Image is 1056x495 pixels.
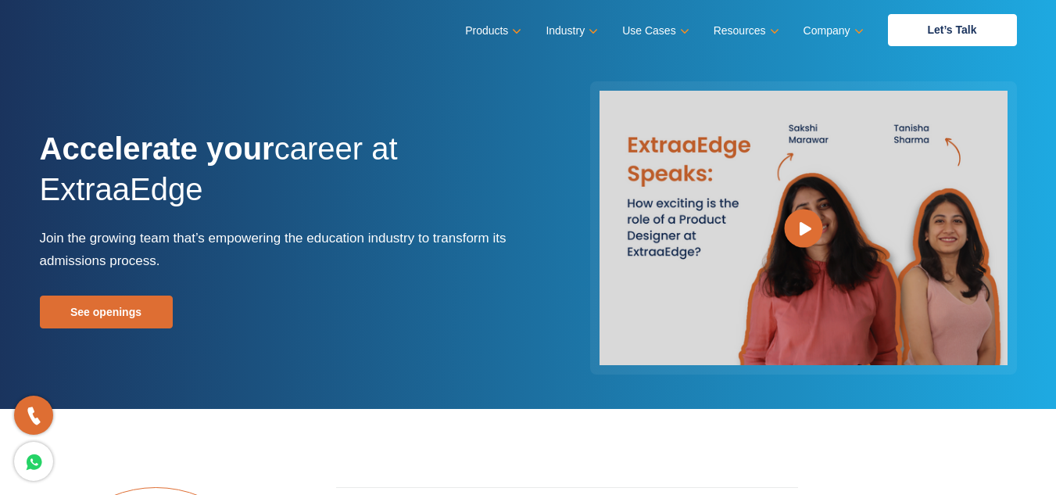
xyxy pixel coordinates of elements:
a: Products [465,20,518,42]
a: See openings [40,296,173,328]
a: Resources [714,20,776,42]
a: Use Cases [622,20,686,42]
strong: Accelerate your [40,131,274,166]
p: Join the growing team that’s empowering the education industry to transform its admissions process. [40,227,517,272]
a: Let’s Talk [888,14,1017,46]
a: Company [804,20,861,42]
h1: career at ExtraaEdge [40,128,517,227]
a: Industry [546,20,595,42]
